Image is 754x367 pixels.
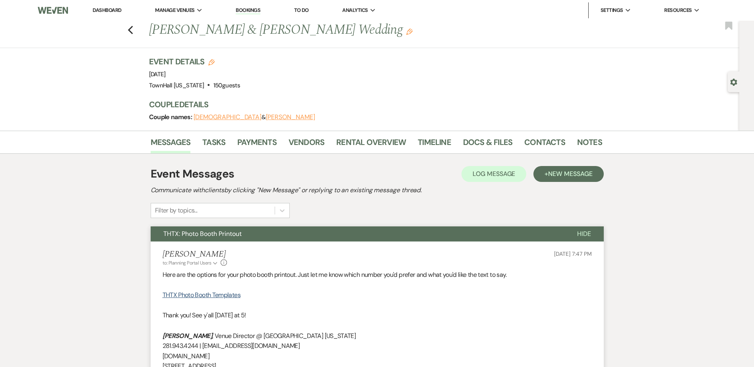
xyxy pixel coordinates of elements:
span: [DATE] [149,70,166,78]
a: Payments [237,136,277,153]
span: THTX: Photo Booth Printout [163,230,242,238]
button: to: Planning Portal Users [163,259,219,267]
div: Filter by topics... [155,206,198,215]
button: THTX: Photo Booth Printout [151,226,564,241]
button: Log Message [461,166,526,182]
p: , Venue Director @ [GEOGRAPHIC_DATA] [US_STATE] [163,331,592,341]
span: & [194,113,315,121]
p: [DOMAIN_NAME] [163,351,592,361]
span: 150 guests [213,81,240,89]
a: Messages [151,136,191,153]
a: Contacts [524,136,565,153]
button: [PERSON_NAME] [266,114,315,120]
img: Weven Logo [38,2,68,19]
h3: Event Details [149,56,240,67]
p: 281.943.4244 | [EMAIL_ADDRESS][DOMAIN_NAME] [163,341,592,351]
button: +New Message [533,166,603,182]
span: Analytics [342,6,368,14]
button: Edit [406,28,413,35]
a: Notes [577,136,602,153]
h2: Communicate with clients by clicking "New Message" or replying to an existing message thread. [151,185,604,195]
a: Docs & Files [463,136,512,153]
button: Open lead details [730,78,737,85]
span: New Message [548,170,592,178]
span: [DATE] 7:47 PM [554,250,591,257]
button: [DEMOGRAPHIC_DATA] [194,114,262,120]
h1: [PERSON_NAME] & [PERSON_NAME] Wedding [149,21,505,40]
span: Resources [664,6,692,14]
a: To Do [294,7,309,14]
h5: [PERSON_NAME] [163,249,227,259]
span: Manage Venues [155,6,194,14]
a: Tasks [202,136,225,153]
button: Hide [564,226,604,241]
span: Hide [577,230,591,238]
h1: Event Messages [151,166,235,182]
a: Bookings [236,7,260,14]
span: Settings [601,6,623,14]
span: TownHall [US_STATE] [149,81,204,89]
p: Here are the options for your photo booth printout. Just let me know which number you'd prefer an... [163,270,592,280]
a: Timeline [418,136,451,153]
em: [PERSON_NAME] [163,332,213,340]
h3: Couple Details [149,99,594,110]
a: THTX Photo Booth Templates [163,291,240,299]
span: Couple names: [149,113,194,121]
a: Rental Overview [336,136,406,153]
a: Dashboard [93,7,121,14]
p: Thank you! See y'all [DATE] at 5! [163,310,592,321]
span: to: Planning Portal Users [163,260,211,266]
span: Log Message [473,170,515,178]
a: Vendors [289,136,324,153]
